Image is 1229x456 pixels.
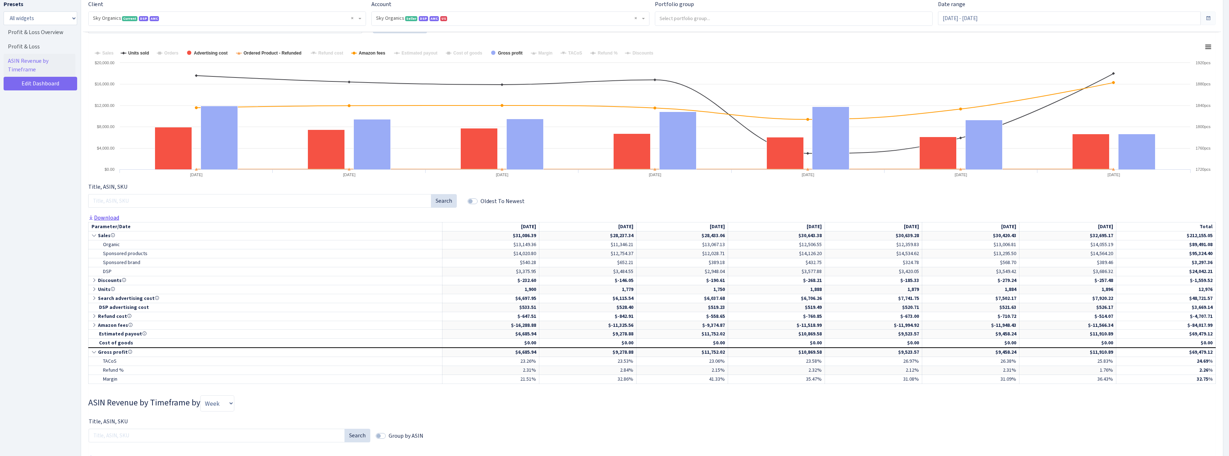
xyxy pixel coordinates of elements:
td: $13,067.13 [636,240,728,249]
label: Group by ASIN [389,432,423,440]
span: AMC [430,16,439,21]
text: [DATE] [190,173,203,177]
text: $0.00 [104,167,114,171]
td: $-11,948.43 [922,321,1019,330]
text: 1720pcs [1196,167,1211,171]
td: 2.12% [825,366,922,375]
td: $30,420.43 [922,231,1019,240]
text: [DATE] [954,173,967,177]
span: DSP [139,16,148,21]
td: $0.00 [442,339,539,348]
td: 1,884 [922,285,1019,294]
td: $-842.91 [539,312,637,321]
span: AMC [150,16,159,21]
label: Title, ASIN, SKU [88,183,127,191]
td: $28,237.34 [539,231,637,240]
td: Margin [89,375,442,384]
td: $526.17 [1019,303,1116,312]
td: $6,115.54 [539,294,637,303]
td: $12,028.71 [636,249,728,258]
td: $-257.48 [1019,276,1116,285]
text: $4,000.00 [97,146,114,150]
td: $6,706.26 [728,294,825,303]
td: 2.15% [636,366,728,375]
td: DSP advertising cost [89,303,442,312]
td: $69,479.12 [1116,330,1216,339]
tspan: Sales [102,51,114,56]
td: $-232.60 [442,276,539,285]
td: $6,037.68 [636,294,728,303]
td: $24,042.21 [1116,267,1216,276]
td: Gross profit [89,348,442,357]
span: Current [122,16,137,21]
td: $519.23 [636,303,728,312]
span: Remove all items [351,15,353,22]
td: $0.00 [922,339,1019,348]
td: $12,506.55 [728,240,825,249]
td: $-673.00 [825,312,922,321]
td: $520.71 [825,303,922,312]
td: $324.78 [825,258,922,267]
tspan: Estimated payout [402,51,437,56]
td: $3,375.95 [442,267,539,276]
tspan: Ordered Product - Refunded [244,51,301,56]
td: Search advertising cost [89,294,442,303]
span: [DATE] [1001,223,1016,230]
td: $0.00 [728,339,825,348]
button: Search [431,194,457,208]
td: $-4,707.71 [1116,312,1216,321]
td: 25.83% [1019,357,1116,366]
td: $11,910.89 [1019,348,1116,357]
td: $3,686.32 [1019,267,1116,276]
td: $11,752.02 [636,348,728,357]
td: $-514.07 [1019,312,1116,321]
td: $28,433.06 [636,231,728,240]
td: $0.00 [1116,339,1216,348]
tspan: Discounts [633,51,653,56]
text: 1840pcs [1196,103,1211,108]
td: 32.86% [539,375,637,384]
td: $389.46 [1019,258,1116,267]
td: $-710.72 [922,312,1019,321]
td: $0.00 [825,339,922,348]
td: $-11,566.34 [1019,321,1116,330]
tspan: Cost of goods [453,51,482,56]
td: $12,359.83 [825,240,922,249]
h3: Widget #29 [88,395,1216,411]
td: 1,879 [825,285,922,294]
td: 31.08% [825,375,922,384]
td: 1,888 [728,285,825,294]
td: $533.51 [442,303,539,312]
td: $568.70 [922,258,1019,267]
td: Sponsored brand [89,258,442,267]
text: 1880pcs [1196,82,1211,86]
td: 35.47% [728,375,825,384]
td: 2.31% [922,366,1019,375]
text: [DATE] [343,173,356,177]
td: $519.49 [728,303,825,312]
td: $89,491.08 [1116,240,1216,249]
td: $3,420.05 [825,267,922,276]
span: Sky Organics <span class="badge badge-success">Current</span><span class="badge badge-primary">DS... [93,15,357,22]
td: 23.53% [539,357,637,366]
td: $11,752.02 [636,330,728,339]
td: $432.75 [728,258,825,267]
td: $11,346.21 [539,240,637,249]
td: 23.58% [728,357,825,366]
text: 1920pcs [1196,61,1211,65]
input: Title, ASIN, SKU [88,194,431,208]
td: $-11,994.92 [825,321,922,330]
td: $0.00 [1019,339,1116,348]
td: $212,155.05 [1116,231,1216,240]
td: $-647.51 [442,312,539,321]
td: Estimated payout [89,330,442,339]
tspan: Refund % [598,51,618,56]
td: $-146.05 [539,276,637,285]
td: $389.18 [636,258,728,267]
td: $13,149.36 [442,240,539,249]
td: $528.40 [539,303,637,312]
a: Edit Dashboard [4,77,77,90]
td: 1,750 [636,285,728,294]
td: $14,126.20 [728,249,825,258]
tspan: Advertising cost [194,51,227,56]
